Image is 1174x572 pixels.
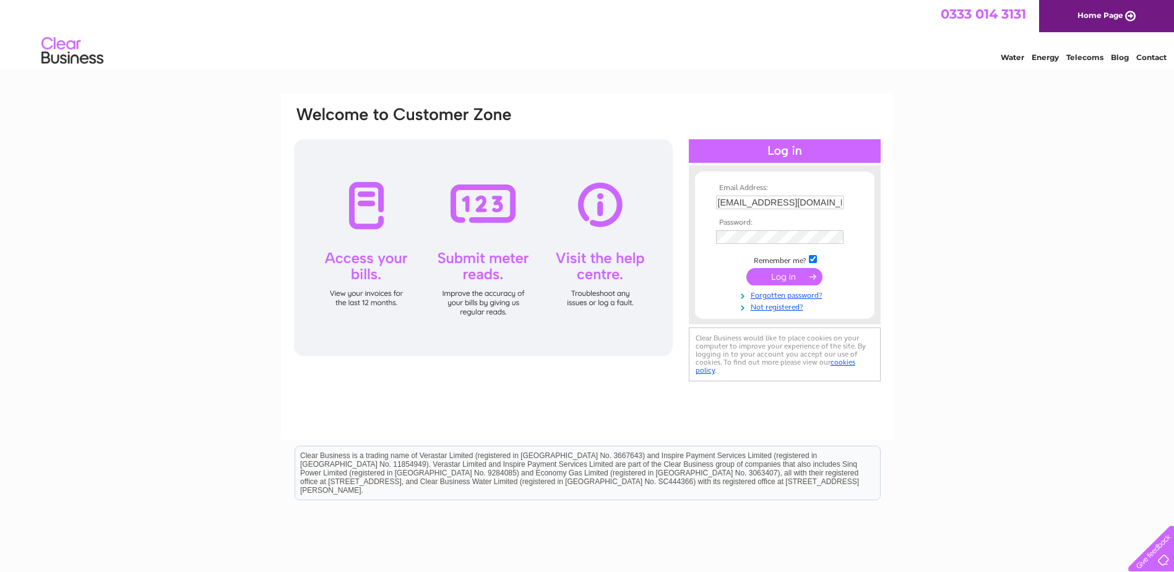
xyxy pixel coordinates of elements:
[295,7,880,60] div: Clear Business is a trading name of Verastar Limited (registered in [GEOGRAPHIC_DATA] No. 3667643...
[1066,53,1103,62] a: Telecoms
[41,32,104,70] img: logo.png
[716,300,857,312] a: Not registered?
[716,288,857,300] a: Forgotten password?
[1032,53,1059,62] a: Energy
[696,358,855,375] a: cookies policy
[1111,53,1129,62] a: Blog
[713,219,857,227] th: Password:
[713,253,857,266] td: Remember me?
[746,268,822,285] input: Submit
[1136,53,1167,62] a: Contact
[941,6,1026,22] a: 0333 014 3131
[713,184,857,193] th: Email Address:
[1001,53,1024,62] a: Water
[689,327,881,381] div: Clear Business would like to place cookies on your computer to improve your experience of the sit...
